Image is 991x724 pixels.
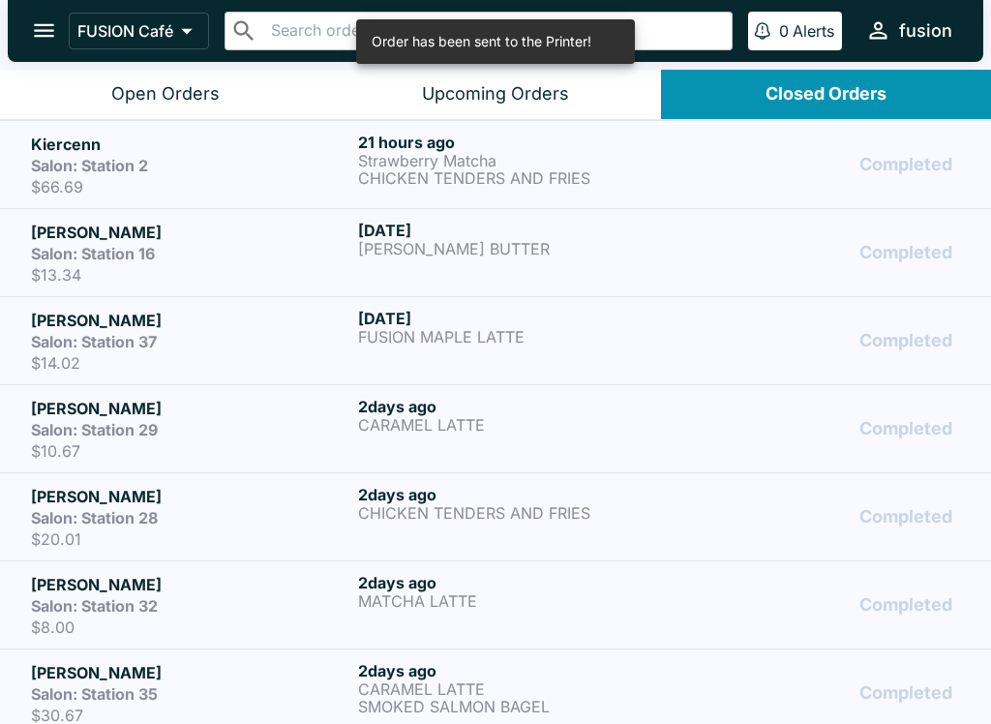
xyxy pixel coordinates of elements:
span: 2 days ago [358,485,436,504]
strong: Salon: Station 29 [31,420,158,439]
p: CARAMEL LATTE [358,416,677,434]
strong: Salon: Station 28 [31,508,158,528]
h5: Kiercenn [31,133,350,156]
h5: [PERSON_NAME] [31,661,350,684]
div: Closed Orders [766,83,886,106]
p: $10.67 [31,441,350,461]
h6: 21 hours ago [358,133,677,152]
button: FUSION Café [69,13,209,49]
p: Strawberry Matcha [358,152,677,169]
strong: Salon: Station 16 [31,244,155,263]
strong: Salon: Station 32 [31,596,158,616]
span: 2 days ago [358,573,436,592]
p: Alerts [793,21,834,41]
p: $20.01 [31,529,350,549]
p: FUSION MAPLE LATTE [358,328,677,346]
h6: [DATE] [358,221,677,240]
button: fusion [857,10,960,51]
p: [PERSON_NAME] BUTTER [358,240,677,257]
p: FUSION Café [77,21,173,41]
p: CHICKEN TENDERS AND FRIES [358,169,677,187]
h5: [PERSON_NAME] [31,397,350,420]
h5: [PERSON_NAME] [31,573,350,596]
strong: Salon: Station 35 [31,684,158,704]
h5: [PERSON_NAME] [31,485,350,508]
p: $8.00 [31,618,350,637]
strong: Salon: Station 37 [31,332,157,351]
input: Search orders by name or phone number [265,17,724,45]
p: MATCHA LATTE [358,592,677,610]
p: $14.02 [31,353,350,373]
span: 2 days ago [358,397,436,416]
h5: [PERSON_NAME] [31,221,350,244]
p: $13.34 [31,265,350,285]
h6: [DATE] [358,309,677,328]
p: CARAMEL LATTE [358,680,677,698]
p: CHICKEN TENDERS AND FRIES [358,504,677,522]
div: Order has been sent to the Printer! [372,25,591,58]
strong: Salon: Station 2 [31,156,148,175]
button: open drawer [19,6,69,55]
span: 2 days ago [358,661,436,680]
div: fusion [899,19,952,43]
div: Open Orders [111,83,220,106]
p: SMOKED SALMON BAGEL [358,698,677,715]
p: 0 [779,21,789,41]
p: $66.69 [31,177,350,196]
div: Upcoming Orders [422,83,569,106]
h5: [PERSON_NAME] [31,309,350,332]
